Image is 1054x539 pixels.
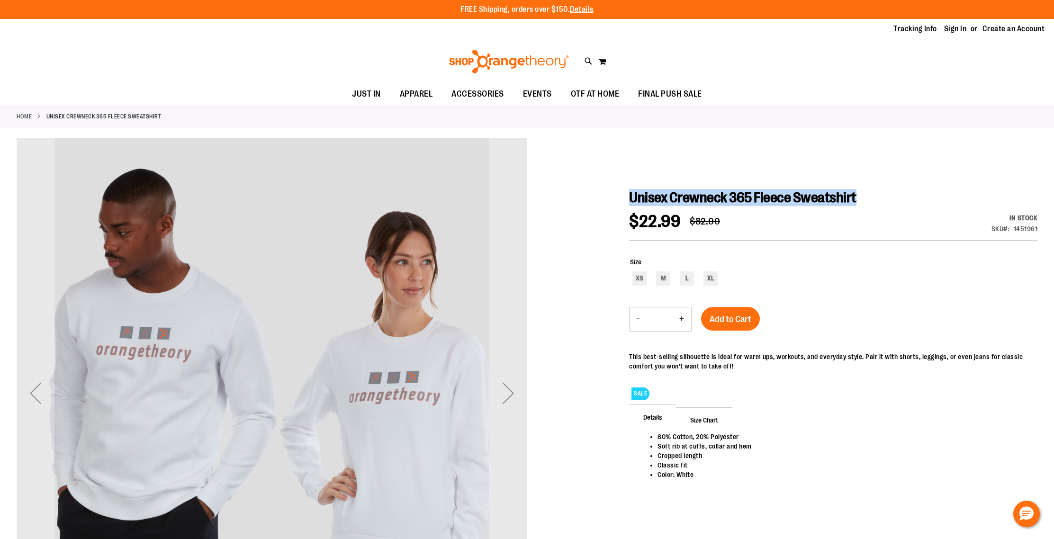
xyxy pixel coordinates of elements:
[658,470,1028,479] li: Color: White
[631,387,649,400] span: SALE
[442,83,513,105] a: ACCESSORIES
[448,50,570,73] img: Shop Orangetheory
[1013,501,1040,527] button: Hello, have a question? Let’s chat.
[1014,224,1038,234] div: 1451961
[570,5,594,14] a: Details
[629,83,712,105] a: FINAL PUSH SALE
[676,407,732,432] span: Size Chart
[629,404,676,429] span: Details
[680,271,694,286] div: L
[523,83,552,105] span: EVENTS
[352,83,381,105] span: JUST IN
[656,271,670,286] div: M
[629,189,856,206] span: Unisex Crewneck 365 Fleece Sweatshirt
[658,451,1028,460] li: Cropped length
[342,83,390,105] a: JUST IN
[658,441,1028,451] li: Soft rib at cuffs, collar and hem
[400,83,433,105] span: APPAREL
[710,314,751,324] span: Add to Cart
[629,212,680,231] span: $22.99
[513,83,561,105] a: EVENTS
[658,432,1028,441] li: 80% Cotton, 20% Polyester
[571,83,620,105] span: OTF AT HOME
[672,307,691,331] button: Increase product quantity
[647,308,672,331] input: Product quantity
[46,112,162,121] strong: Unisex Crewneck 365 Fleece Sweatshirt
[703,271,718,286] div: XL
[630,307,647,331] button: Decrease product quantity
[390,83,442,105] a: APPAREL
[632,271,647,286] div: XS
[893,24,937,34] a: Tracking Info
[991,213,1038,223] div: In stock
[451,83,504,105] span: ACCESSORIES
[460,4,594,15] p: FREE Shipping, orders over $150.
[991,225,1010,233] strong: SKU
[701,307,760,331] button: Add to Cart
[638,83,702,105] span: FINAL PUSH SALE
[658,460,1028,470] li: Classic fit
[690,216,720,227] span: $82.00
[991,213,1038,223] div: Availability
[982,24,1045,34] a: Create an Account
[561,83,629,105] a: OTF AT HOME
[630,258,641,266] span: Size
[17,112,32,121] a: Home
[944,24,967,34] a: Sign In
[629,352,1037,371] div: This best-selling silhouette is ideal for warm ups, workouts, and everyday style. Pair it with sh...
